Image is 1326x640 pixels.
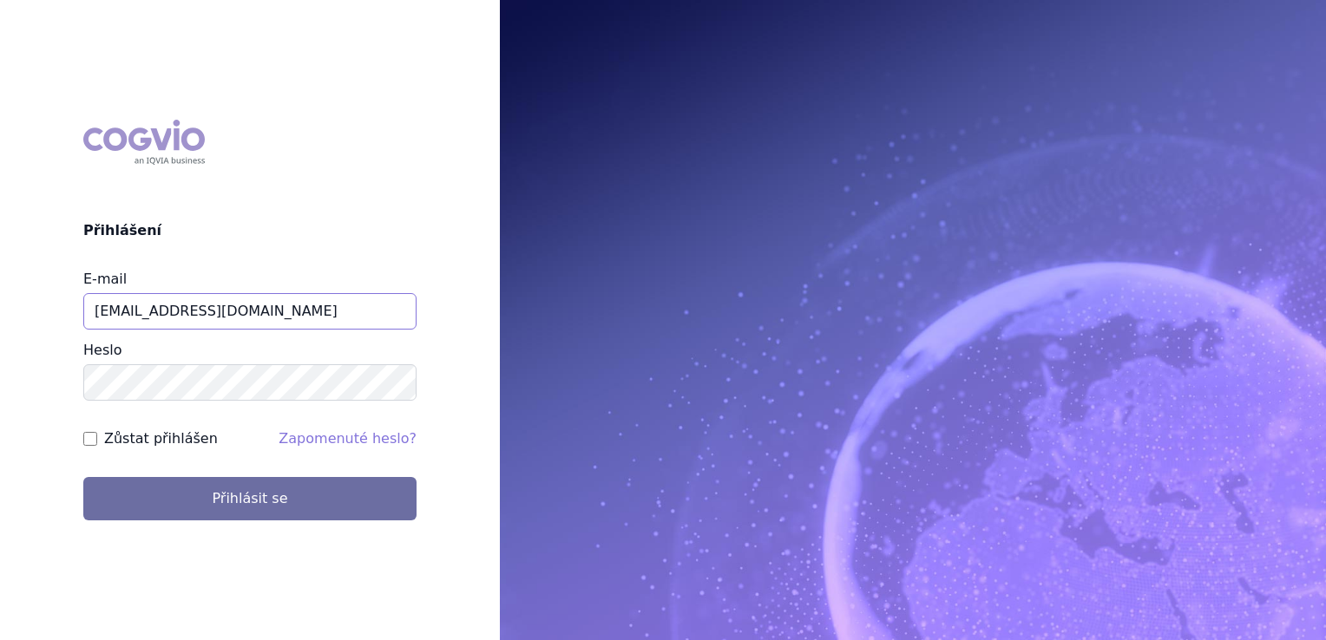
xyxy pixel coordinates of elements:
[279,430,417,447] a: Zapomenuté heslo?
[83,477,417,520] button: Přihlásit se
[83,220,417,241] h2: Přihlášení
[83,271,127,287] label: E-mail
[83,342,121,358] label: Heslo
[83,120,205,165] div: COGVIO
[104,428,218,449] label: Zůstat přihlášen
